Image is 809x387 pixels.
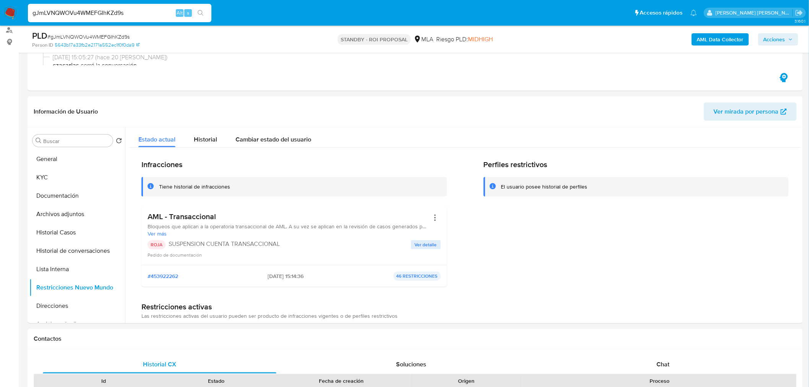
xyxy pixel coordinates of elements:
[177,9,183,16] span: Alt
[640,9,683,17] span: Accesos rápidos
[416,377,517,385] div: Origen
[43,138,110,145] input: Buscar
[34,335,797,343] h1: Contactos
[758,33,798,46] button: Acciones
[47,33,130,41] span: # gJmLVNQWOVu4WMEFGIhKZd9s
[29,168,125,187] button: KYC
[29,315,125,333] button: Anticipos de dinero
[29,150,125,168] button: General
[193,8,208,18] button: search-icon
[690,10,697,16] a: Notificaciones
[657,360,670,369] span: Chat
[28,8,211,18] input: Buscar usuario o caso...
[468,35,493,44] span: MIDHIGH
[34,108,98,115] h1: Información de Usuario
[32,29,47,42] b: PLD
[29,187,125,205] button: Documentación
[278,377,405,385] div: Fecha de creación
[55,42,140,49] a: 5643b17a33fb2e2171a552ec1f0f0da9
[795,9,803,17] a: Salir
[29,260,125,278] button: Lista Interna
[32,42,53,49] b: Person ID
[692,33,749,46] button: AML Data Collector
[714,102,779,121] span: Ver mirada por persona
[764,33,785,46] span: Acciones
[29,223,125,242] button: Historial Casos
[794,18,805,24] span: 3.160.1
[414,35,433,44] div: MLA
[29,242,125,260] button: Historial de conversaciones
[53,377,154,385] div: Id
[187,9,189,16] span: s
[165,377,267,385] div: Estado
[436,35,493,44] span: Riesgo PLD:
[704,102,797,121] button: Ver mirada por persona
[36,138,42,144] button: Buscar
[716,9,793,16] p: roberto.munoz@mercadolibre.com
[29,297,125,315] button: Direcciones
[338,34,411,45] p: STANDBY - ROI PROPOSAL
[116,138,122,146] button: Volver al orden por defecto
[396,360,427,369] span: Soluciones
[143,360,176,369] span: Historial CX
[29,278,125,297] button: Restricciones Nuevo Mundo
[29,205,125,223] button: Archivos adjuntos
[697,33,744,46] b: AML Data Collector
[528,377,791,385] div: Proceso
